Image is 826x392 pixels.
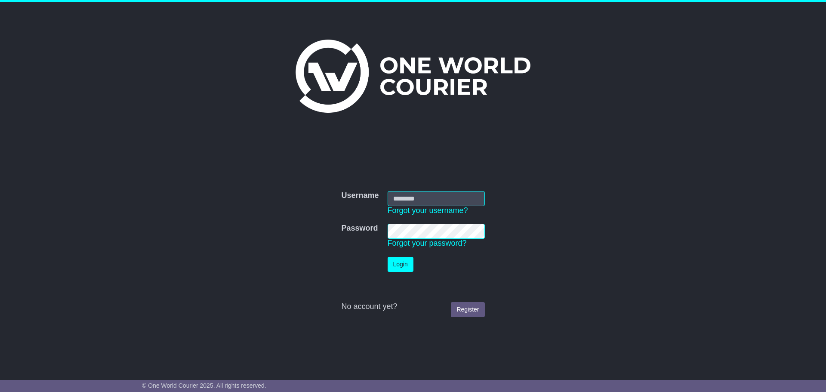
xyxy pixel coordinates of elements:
a: Register [451,302,484,317]
img: One World [296,40,530,113]
label: Password [341,224,378,233]
a: Forgot your password? [388,239,467,247]
label: Username [341,191,379,201]
div: No account yet? [341,302,484,312]
button: Login [388,257,413,272]
span: © One World Courier 2025. All rights reserved. [142,382,266,389]
a: Forgot your username? [388,206,468,215]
